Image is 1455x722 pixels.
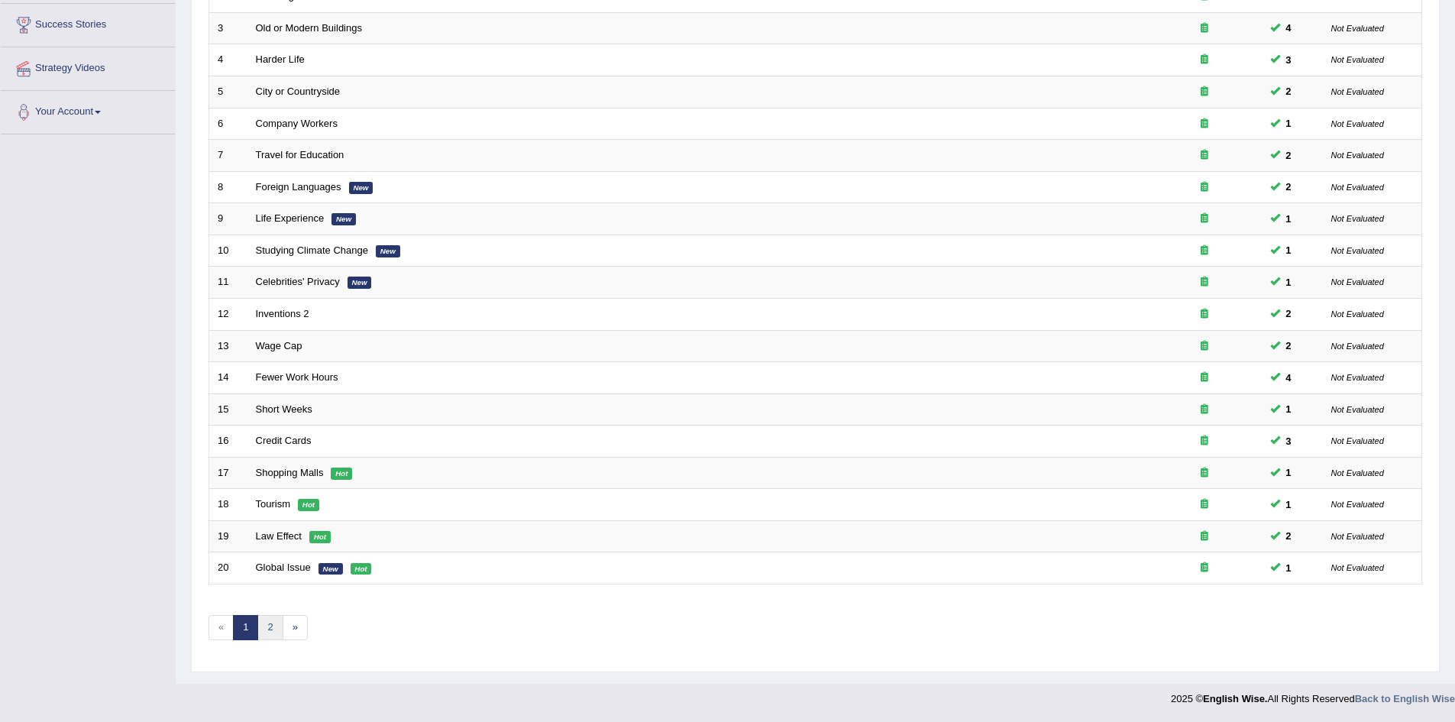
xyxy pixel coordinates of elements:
[1331,246,1384,255] small: Not Evaluated
[1280,401,1298,417] span: You can still take this question
[1331,563,1384,572] small: Not Evaluated
[1156,434,1253,448] div: Exam occurring question
[1280,338,1298,354] span: You can still take this question
[1156,53,1253,67] div: Exam occurring question
[1331,436,1384,445] small: Not Evaluated
[209,362,247,394] td: 14
[209,203,247,235] td: 9
[209,552,247,584] td: 20
[1280,433,1298,449] span: You can still take this question
[283,615,308,640] a: »
[348,277,372,289] em: New
[1331,500,1384,509] small: Not Evaluated
[1,47,175,86] a: Strategy Videos
[349,182,373,194] em: New
[256,498,291,510] a: Tourism
[209,457,247,489] td: 17
[256,435,312,446] a: Credit Cards
[1331,342,1384,351] small: Not Evaluated
[1203,693,1267,704] strong: English Wise.
[1355,693,1455,704] a: Back to English Wise
[256,371,338,383] a: Fewer Work Hours
[256,562,311,573] a: Global Issue
[256,308,309,319] a: Inventions 2
[1280,560,1298,576] span: You can still take this question
[1331,277,1384,287] small: Not Evaluated
[209,489,247,521] td: 18
[209,393,247,426] td: 15
[256,530,302,542] a: Law Effect
[1156,85,1253,99] div: Exam occurring question
[1331,151,1384,160] small: Not Evaluated
[1331,24,1384,33] small: Not Evaluated
[331,213,356,225] em: New
[1331,119,1384,128] small: Not Evaluated
[233,615,258,640] a: 1
[1280,465,1298,481] span: You can still take this question
[1280,115,1298,131] span: You can still take this question
[1280,242,1298,258] span: You can still take this question
[1156,497,1253,512] div: Exam occurring question
[1280,211,1298,227] span: You can still take this question
[1156,180,1253,195] div: Exam occurring question
[1156,212,1253,226] div: Exam occurring question
[1156,529,1253,544] div: Exam occurring question
[209,520,247,552] td: 19
[351,563,372,575] em: Hot
[209,426,247,458] td: 16
[256,181,341,193] a: Foreign Languages
[1331,405,1384,414] small: Not Evaluated
[1331,55,1384,64] small: Not Evaluated
[1156,21,1253,36] div: Exam occurring question
[1280,370,1298,386] span: You can still take this question
[1280,83,1298,99] span: You can still take this question
[1156,466,1253,481] div: Exam occurring question
[257,615,283,640] a: 2
[1280,497,1298,513] span: You can still take this question
[1331,87,1384,96] small: Not Evaluated
[256,467,324,478] a: Shopping Malls
[1280,274,1298,290] span: You can still take this question
[1156,307,1253,322] div: Exam occurring question
[209,615,234,640] span: «
[1156,561,1253,575] div: Exam occurring question
[1280,20,1298,36] span: You can still take this question
[209,108,247,140] td: 6
[256,22,362,34] a: Old or Modern Buildings
[1331,183,1384,192] small: Not Evaluated
[209,267,247,299] td: 11
[256,86,341,97] a: City or Countryside
[256,276,340,287] a: Celebrities' Privacy
[1331,373,1384,382] small: Not Evaluated
[256,244,368,256] a: Studying Climate Change
[209,330,247,362] td: 13
[298,499,319,511] em: Hot
[309,531,331,543] em: Hot
[209,44,247,76] td: 4
[1156,148,1253,163] div: Exam occurring question
[256,212,325,224] a: Life Experience
[1331,214,1384,223] small: Not Evaluated
[1156,371,1253,385] div: Exam occurring question
[209,171,247,203] td: 8
[209,298,247,330] td: 12
[331,468,352,480] em: Hot
[1280,306,1298,322] span: You can still take this question
[256,118,338,129] a: Company Workers
[1156,403,1253,417] div: Exam occurring question
[256,340,302,351] a: Wage Cap
[1331,532,1384,541] small: Not Evaluated
[1156,339,1253,354] div: Exam occurring question
[1331,309,1384,319] small: Not Evaluated
[1156,117,1253,131] div: Exam occurring question
[1280,179,1298,195] span: You can still take this question
[1,4,175,42] a: Success Stories
[376,245,400,257] em: New
[1156,275,1253,290] div: Exam occurring question
[1280,528,1298,544] span: You can still take this question
[1,91,175,129] a: Your Account
[209,76,247,108] td: 5
[209,12,247,44] td: 3
[209,140,247,172] td: 7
